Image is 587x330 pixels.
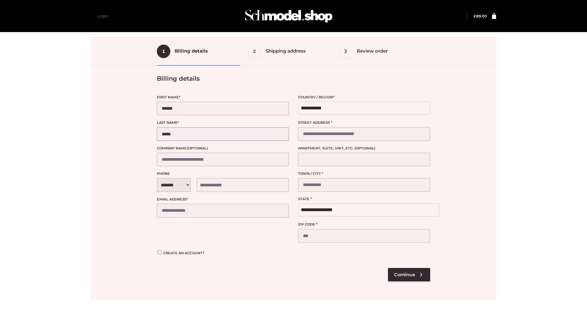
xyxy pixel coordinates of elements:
a: £89.00 [474,14,487,18]
bdi: 89.00 [474,14,487,18]
a: Login [97,14,108,18]
img: Schmodel Admin 964 [243,4,334,28]
span: £ [474,14,476,18]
